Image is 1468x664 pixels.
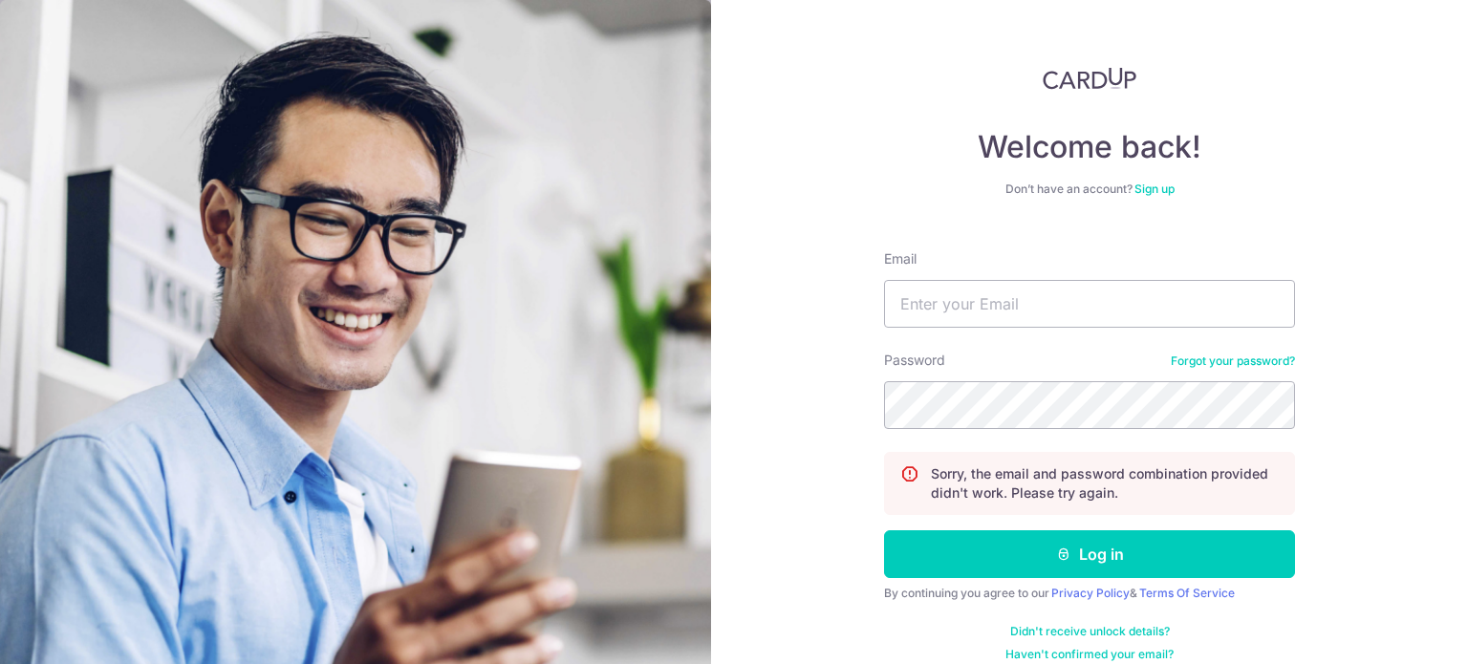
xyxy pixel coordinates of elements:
[1134,182,1175,196] a: Sign up
[884,530,1295,578] button: Log in
[931,464,1279,503] p: Sorry, the email and password combination provided didn't work. Please try again.
[1139,586,1235,600] a: Terms Of Service
[884,280,1295,328] input: Enter your Email
[1010,624,1170,639] a: Didn't receive unlock details?
[1171,353,1295,369] a: Forgot your password?
[884,586,1295,601] div: By continuing you agree to our &
[884,182,1295,197] div: Don’t have an account?
[1051,586,1130,600] a: Privacy Policy
[884,128,1295,166] h4: Welcome back!
[884,351,945,370] label: Password
[884,249,917,268] label: Email
[1043,67,1136,90] img: CardUp Logo
[1005,647,1174,662] a: Haven't confirmed your email?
